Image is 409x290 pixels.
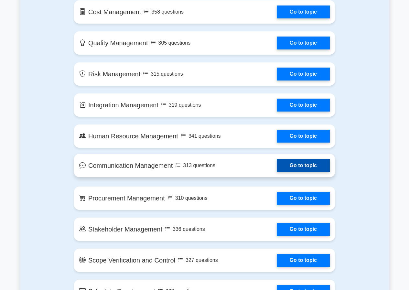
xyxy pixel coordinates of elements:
[277,254,330,267] a: Go to topic
[277,130,330,143] a: Go to topic
[277,5,330,18] a: Go to topic
[277,37,330,49] a: Go to topic
[277,223,330,236] a: Go to topic
[277,99,330,112] a: Go to topic
[277,68,330,81] a: Go to topic
[277,192,330,205] a: Go to topic
[277,159,330,172] a: Go to topic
